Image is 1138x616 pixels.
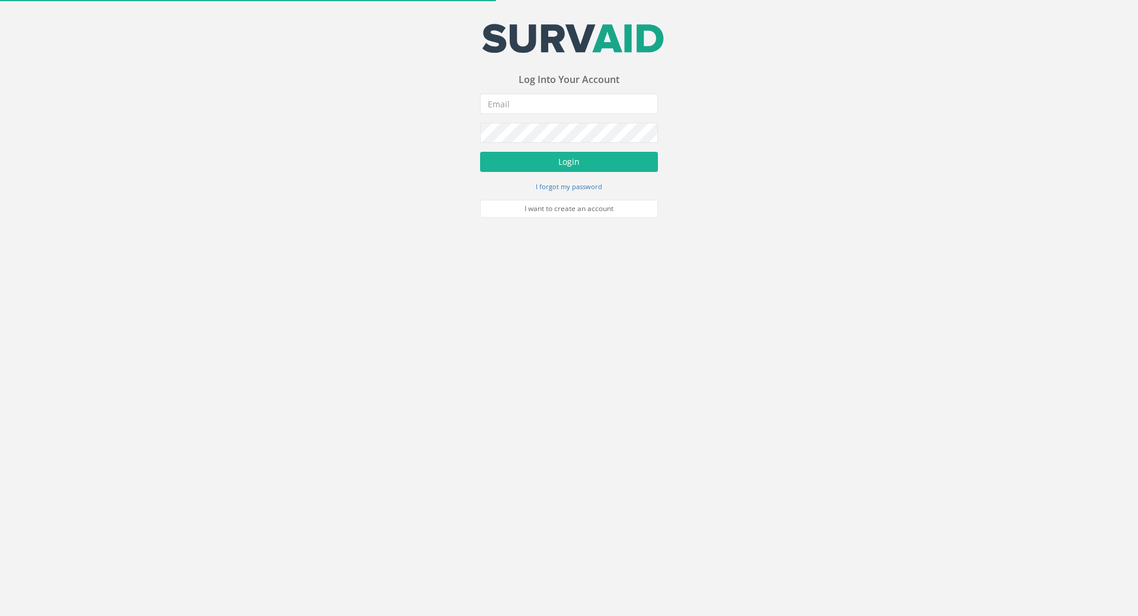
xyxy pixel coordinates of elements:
input: Email [480,94,658,114]
a: I want to create an account [480,200,658,218]
a: I forgot my password [536,181,602,191]
button: Login [480,152,658,172]
small: I forgot my password [536,182,602,191]
h3: Log Into Your Account [480,75,658,85]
